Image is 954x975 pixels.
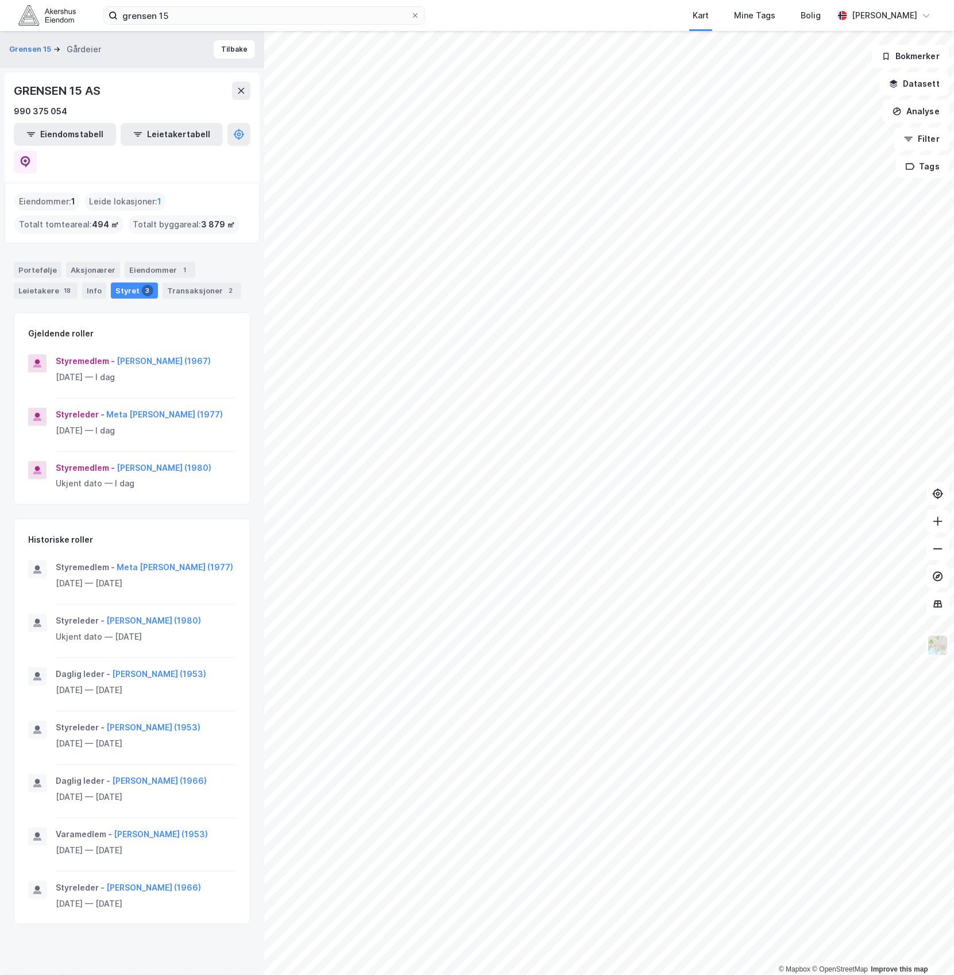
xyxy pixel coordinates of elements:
div: Historiske roller [28,533,93,547]
a: Improve this map [871,965,928,973]
div: Info [82,283,106,299]
div: 3 [142,285,153,296]
button: Datasett [879,72,949,95]
span: 494 ㎡ [92,218,119,231]
button: Leietakertabell [121,123,223,146]
div: Portefølje [14,262,61,278]
span: 3 879 ㎡ [201,218,235,231]
div: Gårdeier [67,42,101,56]
div: Ukjent dato — I dag [56,477,236,490]
div: Totalt byggareal : [128,215,240,234]
iframe: Chat Widget [897,920,954,975]
div: Aksjonærer [66,262,120,278]
img: akershus-eiendom-logo.9091f326c980b4bce74ccdd9f866810c.svg [18,5,76,25]
button: Eiendomstabell [14,123,116,146]
div: 18 [61,285,73,296]
a: OpenStreetMap [812,965,868,973]
div: [DATE] — [DATE] [56,683,236,697]
div: Leietakere [14,283,78,299]
div: Leide lokasjoner : [84,192,166,211]
button: Tilbake [214,40,255,59]
div: 990 375 054 [14,105,67,118]
div: [DATE] — I dag [56,424,236,438]
button: Tags [896,155,949,178]
div: 2 [225,285,237,296]
div: [DATE] — [DATE] [56,844,236,857]
div: [DATE] — [DATE] [56,577,236,590]
img: Z [927,634,949,656]
button: Bokmerker [872,45,949,68]
div: Kontrollprogram for chat [897,920,954,975]
span: 1 [71,195,75,208]
div: Eiendommer [125,262,195,278]
div: Mine Tags [734,9,775,22]
div: [PERSON_NAME] [852,9,917,22]
div: Transaksjoner [163,283,241,299]
div: Eiendommer : [14,192,80,211]
div: Ukjent dato — [DATE] [56,630,236,644]
div: Styret [111,283,158,299]
div: Gjeldende roller [28,327,94,341]
button: Analyse [883,100,949,123]
div: Kart [693,9,709,22]
div: [DATE] — [DATE] [56,790,236,804]
input: Søk på adresse, matrikkel, gårdeiere, leietakere eller personer [118,7,411,24]
div: [DATE] — [DATE] [56,737,236,750]
div: Totalt tomteareal : [14,215,123,234]
div: GRENSEN 15 AS [14,82,102,100]
button: Grensen 15 [9,44,53,55]
div: 1 [179,264,191,276]
div: Bolig [801,9,821,22]
div: [DATE] — I dag [56,370,236,384]
button: Filter [894,127,949,150]
a: Mapbox [779,965,810,973]
span: 1 [157,195,161,208]
div: [DATE] — [DATE] [56,897,236,911]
